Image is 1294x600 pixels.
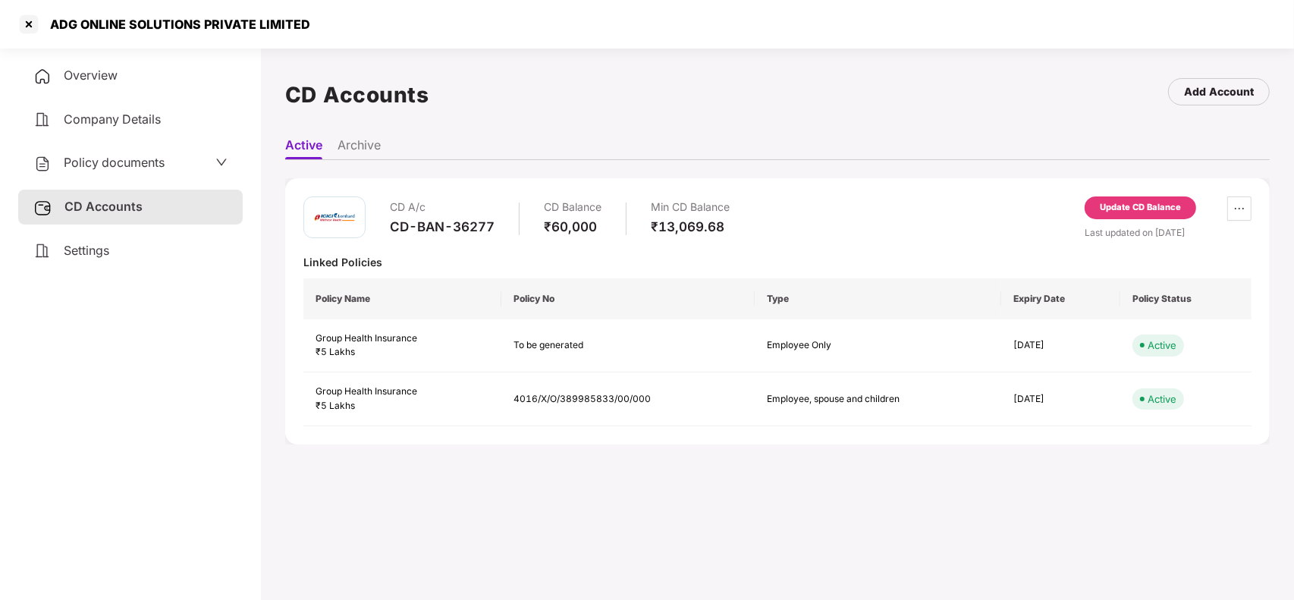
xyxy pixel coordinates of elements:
[303,278,501,319] th: Policy Name
[303,255,1252,269] div: Linked Policies
[390,196,495,218] div: CD A/c
[651,196,730,218] div: Min CD Balance
[1001,372,1120,426] td: [DATE]
[1148,391,1176,407] div: Active
[1184,83,1254,100] div: Add Account
[64,199,143,214] span: CD Accounts
[501,278,755,319] th: Policy No
[33,155,52,173] img: svg+xml;base64,PHN2ZyB4bWxucz0iaHR0cDovL3d3dy53My5vcmcvMjAwMC9zdmciIHdpZHRoPSIyNCIgaGVpZ2h0PSIyNC...
[64,68,118,83] span: Overview
[33,68,52,86] img: svg+xml;base64,PHN2ZyB4bWxucz0iaHR0cDovL3d3dy53My5vcmcvMjAwMC9zdmciIHdpZHRoPSIyNCIgaGVpZ2h0PSIyNC...
[1085,225,1252,240] div: Last updated on [DATE]
[316,400,355,411] span: ₹5 Lakhs
[1001,278,1120,319] th: Expiry Date
[1227,196,1252,221] button: ellipsis
[501,319,755,373] td: To be generated
[64,112,161,127] span: Company Details
[1001,319,1120,373] td: [DATE]
[64,155,165,170] span: Policy documents
[544,218,601,235] div: ₹60,000
[41,17,310,32] div: ADG ONLINE SOLUTIONS PRIVATE LIMITED
[767,338,934,353] div: Employee Only
[390,218,495,235] div: CD-BAN-36277
[33,199,52,217] img: svg+xml;base64,PHN2ZyB3aWR0aD0iMjUiIGhlaWdodD0iMjQiIHZpZXdCb3g9IjAgMCAyNSAyNCIgZmlsbD0ibm9uZSIgeG...
[544,196,601,218] div: CD Balance
[316,346,355,357] span: ₹5 Lakhs
[1100,201,1181,215] div: Update CD Balance
[312,209,357,225] img: icici.png
[1148,338,1176,353] div: Active
[651,218,730,235] div: ₹13,069.68
[1228,203,1251,215] span: ellipsis
[285,137,322,159] li: Active
[215,156,228,168] span: down
[755,278,1001,319] th: Type
[316,385,489,399] div: Group Health Insurance
[33,111,52,129] img: svg+xml;base64,PHN2ZyB4bWxucz0iaHR0cDovL3d3dy53My5vcmcvMjAwMC9zdmciIHdpZHRoPSIyNCIgaGVpZ2h0PSIyNC...
[33,242,52,260] img: svg+xml;base64,PHN2ZyB4bWxucz0iaHR0cDovL3d3dy53My5vcmcvMjAwMC9zdmciIHdpZHRoPSIyNCIgaGVpZ2h0PSIyNC...
[64,243,109,258] span: Settings
[501,372,755,426] td: 4016/X/O/389985833/00/000
[767,392,934,407] div: Employee, spouse and children
[285,78,429,112] h1: CD Accounts
[1120,278,1252,319] th: Policy Status
[338,137,381,159] li: Archive
[316,331,489,346] div: Group Health Insurance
